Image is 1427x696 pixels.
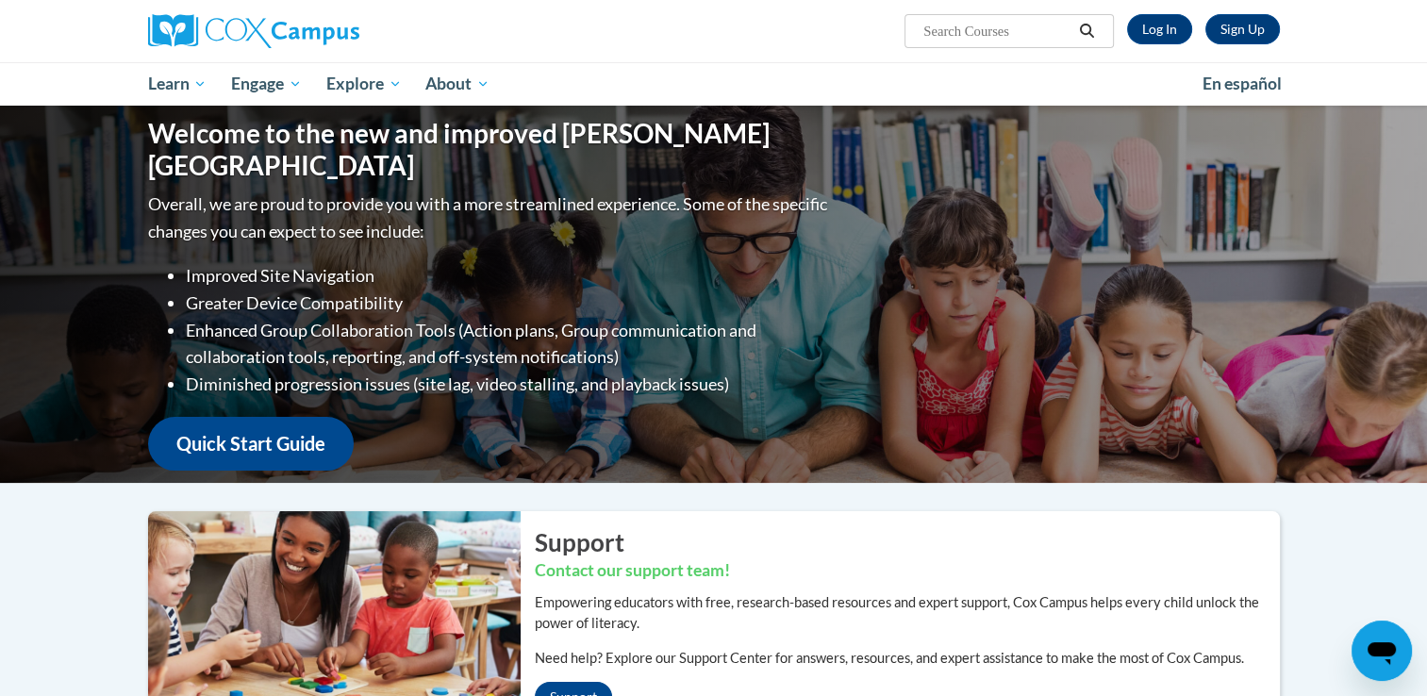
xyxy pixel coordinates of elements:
[1127,14,1192,44] a: Log In
[1205,14,1280,44] a: Register
[535,592,1280,634] p: Empowering educators with free, research-based resources and expert support, Cox Campus helps eve...
[136,62,220,106] a: Learn
[186,371,832,398] li: Diminished progression issues (site lag, video stalling, and playback issues)
[186,290,832,317] li: Greater Device Compatibility
[314,62,414,106] a: Explore
[148,191,832,245] p: Overall, we are proud to provide you with a more streamlined experience. Some of the specific cha...
[148,14,506,48] a: Cox Campus
[148,118,832,181] h1: Welcome to the new and improved [PERSON_NAME][GEOGRAPHIC_DATA]
[186,262,832,290] li: Improved Site Navigation
[1190,64,1294,104] a: En español
[148,14,359,48] img: Cox Campus
[1072,20,1101,42] button: Search
[148,417,354,471] a: Quick Start Guide
[147,73,207,95] span: Learn
[1352,621,1412,681] iframe: Button to launch messaging window
[219,62,314,106] a: Engage
[1203,74,1282,93] span: En español
[921,20,1072,42] input: Search Courses
[535,559,1280,583] h3: Contact our support team!
[535,525,1280,559] h2: Support
[413,62,502,106] a: About
[425,73,489,95] span: About
[231,73,302,95] span: Engage
[120,62,1308,106] div: Main menu
[186,317,832,372] li: Enhanced Group Collaboration Tools (Action plans, Group communication and collaboration tools, re...
[326,73,402,95] span: Explore
[535,648,1280,669] p: Need help? Explore our Support Center for answers, resources, and expert assistance to make the m...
